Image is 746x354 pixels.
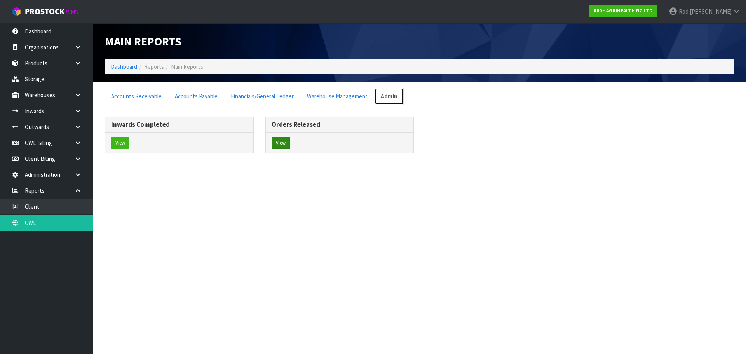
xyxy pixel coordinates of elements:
[272,121,408,128] h3: Orders Released
[679,8,688,15] span: Rod
[12,7,21,16] img: cube-alt.png
[171,63,203,70] span: Main Reports
[111,63,137,70] a: Dashboard
[169,88,224,105] a: Accounts Payable
[690,8,732,15] span: [PERSON_NAME]
[111,137,129,149] button: View
[301,88,374,105] a: Warehouse Management
[25,7,64,17] span: ProStock
[375,88,404,105] a: Admin
[272,137,290,149] button: View
[66,9,78,16] small: WMS
[111,121,248,128] h3: Inwards Completed
[594,7,653,14] strong: A00 - AGRIHEALTH NZ LTD
[105,88,168,105] a: Accounts Receivable
[105,34,181,49] span: Main Reports
[144,63,164,70] span: Reports
[225,88,300,105] a: Financials/General Ledger
[589,5,657,17] a: A00 - AGRIHEALTH NZ LTD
